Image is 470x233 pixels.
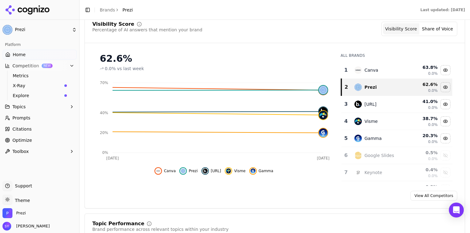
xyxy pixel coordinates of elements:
[410,191,457,201] a: View All Competitors
[2,102,77,112] button: Topics
[341,96,452,113] tr: 3beautiful.ai[URL]41.0%0.0%Hide beautiful.ai data
[106,156,119,160] tspan: [DATE]
[211,168,221,173] span: [URL]
[203,168,208,173] img: beautiful.ai
[10,91,69,100] a: Explore
[428,105,438,110] span: 0.0%
[2,135,77,145] a: Optimize
[181,168,186,173] img: prezi
[428,88,438,93] span: 0.0%
[440,168,450,177] button: Show keynote data
[15,27,69,33] span: Prezi
[409,98,438,105] div: 41.0 %
[428,156,438,161] span: 0.0%
[100,7,133,13] nav: breadcrumb
[420,7,465,12] div: Last updated: [DATE]
[354,83,362,91] img: prezi
[341,113,452,130] tr: 4vismeVisme38.7%0.0%Hide visme data
[234,168,246,173] span: Visme
[354,101,362,108] img: beautiful.ai
[409,81,438,87] div: 62.6 %
[409,167,438,173] div: 0.4 %
[364,152,394,159] div: Google Slides
[249,167,273,175] button: Hide gamma data
[117,65,144,72] span: vs last week
[341,164,452,181] tr: 7keynoteKeynote0.4%0.0%Show keynote data
[100,81,108,85] tspan: 70%
[164,168,176,173] span: Canva
[344,83,348,91] div: 2
[12,115,30,121] span: Prompts
[364,84,377,90] div: Prezi
[12,63,39,69] span: Competition
[14,223,50,229] span: [PERSON_NAME]
[344,152,348,159] div: 6
[2,124,77,134] a: Citations
[226,168,231,173] img: visme
[428,122,438,127] span: 0.0%
[364,118,378,124] div: Visme
[344,101,348,108] div: 3
[13,52,25,58] span: Home
[440,99,450,109] button: Hide beautiful.ai data
[428,71,438,76] span: 0.0%
[341,53,452,58] div: All Brands
[409,150,438,156] div: 0.5 %
[16,210,26,216] span: Prezi
[428,173,438,178] span: 0.0%
[251,168,256,173] img: gamma
[409,64,438,70] div: 63.8 %
[12,126,32,132] span: Citations
[42,64,53,68] span: NEW
[92,226,228,232] div: Brand performance across relevant topics within your industry
[2,208,12,218] img: Prezi
[10,81,69,90] a: X-Ray
[341,181,452,198] tr: 0.3%Show powerpoint data
[100,7,115,12] a: Brands
[12,148,29,155] span: Toolbox
[319,128,328,137] img: gamma
[122,7,133,13] span: Prezi
[100,53,328,64] div: 62.6 %
[259,168,273,173] span: Gamma
[344,66,348,74] div: 1
[12,183,32,189] span: Support
[12,104,26,110] span: Topics
[409,184,438,190] div: 0.3 %
[440,116,450,126] button: Hide visme data
[2,222,50,231] button: Open user button
[354,152,362,159] img: google slides
[100,111,108,115] tspan: 40%
[13,83,62,89] span: X-Ray
[440,185,450,195] button: Show powerpoint data
[428,139,438,144] span: 0.0%
[409,115,438,122] div: 38.7 %
[354,169,362,176] img: keynote
[344,135,348,142] div: 5
[364,101,376,107] div: [URL]
[344,118,348,125] div: 4
[189,168,198,173] span: Prezi
[449,203,464,217] div: Open Intercom Messenger
[154,167,176,175] button: Hide canva data
[354,118,362,125] img: visme
[354,66,362,74] img: canva
[341,62,452,215] div: Data table
[2,208,26,218] button: Open organization switcher
[13,92,62,99] span: Explore
[440,133,450,143] button: Hide gamma data
[440,150,450,160] button: Show google slides data
[383,23,419,34] button: Visibility Score
[319,107,328,116] img: beautiful.ai
[2,113,77,123] a: Prompts
[319,86,328,94] img: prezi
[92,221,144,226] div: Topic Performance
[92,22,134,27] div: Visibility Score
[156,168,161,173] img: canva
[102,150,108,155] tspan: 0%
[341,130,452,147] tr: 5gammaGamma20.3%0.0%Hide gamma data
[2,40,77,50] div: Platform
[92,27,202,33] div: Percentage of AI answers that mention your brand
[105,65,116,72] span: 0.0%
[419,23,456,34] button: Share of Voice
